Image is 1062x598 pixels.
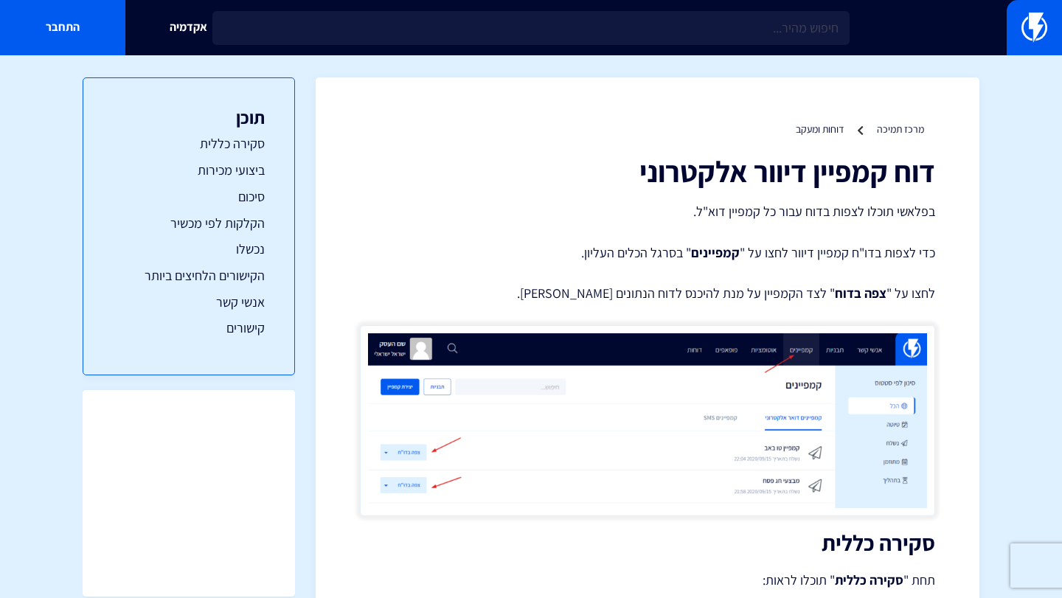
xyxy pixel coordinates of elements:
a: ביצועי מכירות [113,161,265,180]
h2: סקירה כללית [360,531,935,555]
strong: קמפיינים [691,244,740,261]
a: סיכום [113,187,265,206]
a: מרכז תמיכה [877,122,924,136]
h1: דוח קמפיין דיוור אלקטרוני [360,155,935,187]
p: כדי לצפות בדו"ח קמפיין דיוור לחצו על " " בסרגל הכלים העליון. [360,243,935,263]
strong: סקירה כללית [835,571,903,588]
a: אנשי קשר [113,293,265,312]
input: חיפוש מהיר... [212,11,850,45]
a: סקירה כללית [113,134,265,153]
a: הקלקות לפי מכשיר [113,214,265,233]
a: קישורים [113,319,265,338]
p: בפלאשי תוכלו לצפות בדוח עבור כל קמפיין דוא"ל. [360,202,935,221]
h3: תוכן [113,108,265,127]
strong: צפה בדוח [835,285,886,302]
a: הקישורים הלחיצים ביותר [113,266,265,285]
a: נכשלו [113,240,265,259]
p: תחת " " תוכלו לראות: [360,570,935,591]
a: דוחות ומעקב [796,122,844,136]
p: לחצו על " " לצד הקמפיין על מנת להיכנס לדוח הנתונים [PERSON_NAME]. [360,284,935,303]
